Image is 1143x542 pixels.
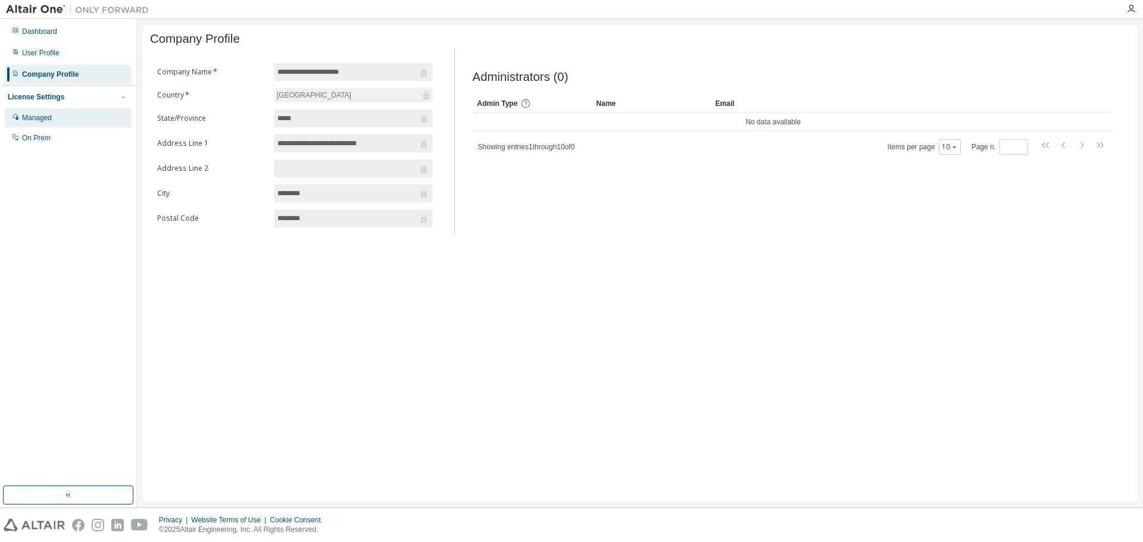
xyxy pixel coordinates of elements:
[942,142,958,152] button: 10
[716,94,825,113] div: Email
[159,525,328,535] p: © 2025 Altair Engineering, Inc. All Rights Reserved.
[22,113,52,123] div: Managed
[888,139,961,155] span: Items per page
[478,143,575,151] span: Showing entries 1 through 10 of 0
[6,4,155,15] img: Altair One
[159,515,191,525] div: Privacy
[22,133,51,143] div: On Prem
[111,519,124,531] img: linkedin.svg
[191,515,270,525] div: Website Terms of Use
[8,92,64,102] div: License Settings
[597,94,706,113] div: Name
[22,70,79,79] div: Company Profile
[473,70,569,84] span: Administrators (0)
[157,164,267,173] label: Address Line 2
[4,519,65,531] img: altair_logo.svg
[157,67,267,77] label: Company Name
[22,27,57,36] div: Dashboard
[92,519,104,531] img: instagram.svg
[72,519,85,531] img: facebook.svg
[157,90,267,100] label: Country
[157,214,267,223] label: Postal Code
[22,48,60,58] div: User Profile
[274,88,433,102] div: [GEOGRAPHIC_DATA]
[157,139,267,148] label: Address Line 1
[157,189,267,198] label: City
[157,114,267,123] label: State/Province
[131,519,148,531] img: youtube.svg
[477,99,518,108] span: Admin Type
[275,89,353,102] div: [GEOGRAPHIC_DATA]
[972,139,1028,155] span: Page n.
[473,113,1074,131] td: No data available
[150,32,240,46] span: Company Profile
[270,515,327,525] div: Cookie Consent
